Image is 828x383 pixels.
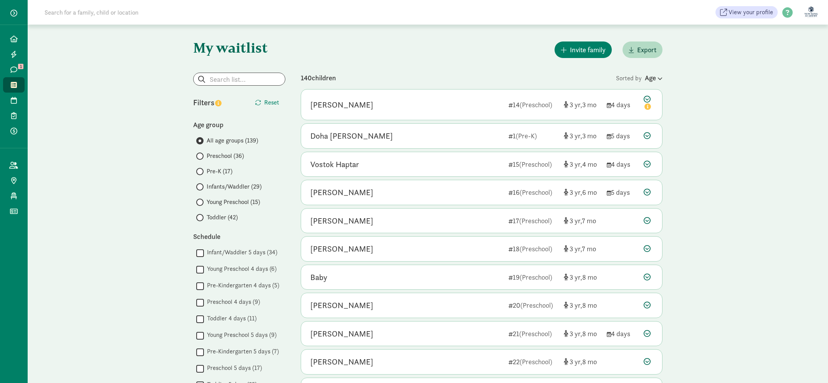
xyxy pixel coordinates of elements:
[570,357,582,366] span: 3
[40,5,255,20] input: Search for a family, child or location
[607,328,638,339] div: 4 days
[310,328,373,340] div: Laura Yang
[310,299,373,312] div: Summer Han
[616,73,662,83] div: Sorted by
[207,151,244,161] span: Preschool (36)
[570,188,582,197] span: 3
[582,273,597,282] span: 8
[207,197,260,207] span: Young Preschool (15)
[207,167,232,176] span: Pre-K (17)
[570,329,582,338] span: 3
[520,273,552,282] span: (Preschool)
[204,281,279,290] label: Pre-Kindergarten 4 days (5)
[310,243,373,255] div: Naia Zhang
[508,99,558,110] div: 14
[570,301,582,310] span: 3
[519,329,552,338] span: (Preschool)
[564,187,601,197] div: [object Object]
[249,95,285,110] button: Reset
[301,73,616,83] div: 140 children
[582,329,597,338] span: 8
[3,62,25,77] a: 1
[520,244,552,253] span: (Preschool)
[508,356,558,367] div: 22
[508,131,558,141] div: 1
[582,188,597,197] span: 6
[729,8,773,17] span: View your profile
[564,300,601,310] div: [object Object]
[519,216,552,225] span: (Preschool)
[582,357,597,366] span: 8
[508,300,558,310] div: 20
[623,41,662,58] button: Export
[194,73,285,85] input: Search list...
[204,264,277,274] label: Young Preschool 4 days (6)
[204,347,279,356] label: Pre-Kindergarten 5 days (7)
[790,346,828,383] iframe: Chat Widget
[508,216,558,226] div: 17
[207,182,262,191] span: Infants/Waddler (29)
[520,357,552,366] span: (Preschool)
[310,215,373,227] div: Ethan Youm
[204,248,277,257] label: Infant/Waddler 5 days (34)
[582,216,596,225] span: 7
[582,160,597,169] span: 4
[582,131,596,140] span: 3
[310,271,327,284] div: Baby
[582,301,597,310] span: 8
[193,231,285,242] div: Schedule
[582,244,596,253] span: 7
[570,273,582,282] span: 3
[204,297,260,307] label: Preschool 4 days (9)
[516,131,537,140] span: (Pre-K)
[310,130,393,142] div: Doha Lee
[564,131,601,141] div: [object Object]
[310,99,373,111] div: Sohee Lee
[715,6,778,18] a: View your profile
[570,216,582,225] span: 3
[520,100,552,109] span: (Preschool)
[564,244,601,254] div: [object Object]
[310,158,359,171] div: Vostok Haptar
[645,73,662,83] div: Age
[519,160,552,169] span: (Preschool)
[204,330,277,340] label: Young Preschool 5 days (9)
[564,272,601,282] div: [object Object]
[564,356,601,367] div: [object Object]
[564,216,601,226] div: [object Object]
[570,45,606,55] span: Invite family
[193,97,239,108] div: Filters
[204,314,257,323] label: Toddler 4 days (11)
[18,64,23,69] span: 1
[520,301,553,310] span: (Preschool)
[310,186,373,199] div: Luca Kim
[310,356,373,368] div: Avery Tsuha
[607,131,638,141] div: 5 days
[564,159,601,169] div: [object Object]
[508,159,558,169] div: 15
[570,244,582,253] span: 3
[570,100,582,109] span: 3
[193,119,285,130] div: Age group
[607,187,638,197] div: 5 days
[564,99,601,110] div: [object Object]
[207,136,258,145] span: All age groups (139)
[555,41,612,58] button: Invite family
[570,131,582,140] span: 3
[637,45,656,55] span: Export
[508,328,558,339] div: 21
[508,272,558,282] div: 19
[204,363,262,373] label: Preschool 5 days (17)
[582,100,596,109] span: 3
[508,187,558,197] div: 16
[207,213,238,222] span: Toddler (42)
[520,188,552,197] span: (Preschool)
[570,160,582,169] span: 3
[564,328,601,339] div: [object Object]
[607,159,638,169] div: 4 days
[193,40,285,55] h1: My waitlist
[607,99,638,110] div: 4 days
[264,98,279,107] span: Reset
[508,244,558,254] div: 18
